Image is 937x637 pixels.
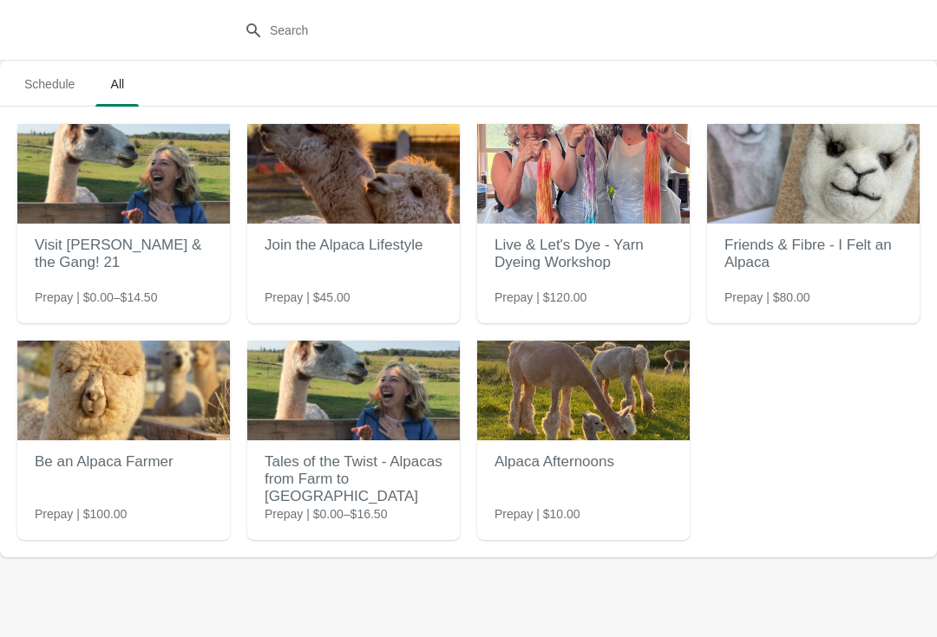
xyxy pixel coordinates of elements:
[35,505,127,523] span: Prepay | $100.00
[95,68,139,100] span: All
[265,505,387,523] span: Prepay | $0.00–$16.50
[495,505,580,523] span: Prepay | $10.00
[477,341,690,440] img: Alpaca Afternoons
[17,124,230,224] img: Visit Griswold & the Gang! 21
[247,341,460,440] img: Tales of the Twist - Alpacas from Farm to Yarn
[495,445,672,479] h2: Alpaca Afternoons
[269,15,703,46] input: Search
[707,124,920,224] img: Friends & Fibre - I Felt an Alpaca
[495,289,586,306] span: Prepay | $120.00
[35,289,157,306] span: Prepay | $0.00–$14.50
[35,445,213,479] h2: Be an Alpaca Farmer
[10,68,88,100] span: Schedule
[724,228,902,280] h2: Friends & Fibre - I Felt an Alpaca
[265,445,442,514] h2: Tales of the Twist - Alpacas from Farm to [GEOGRAPHIC_DATA]
[265,228,442,263] h2: Join the Alpaca Lifestyle
[724,289,810,306] span: Prepay | $80.00
[247,124,460,224] img: Join the Alpaca Lifestyle
[477,124,690,224] img: Live & Let's Dye - Yarn Dyeing Workshop
[35,228,213,280] h2: Visit [PERSON_NAME] & the Gang! 21
[495,228,672,280] h2: Live & Let's Dye - Yarn Dyeing Workshop
[265,289,351,306] span: Prepay | $45.00
[17,341,230,440] img: Be an Alpaca Farmer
